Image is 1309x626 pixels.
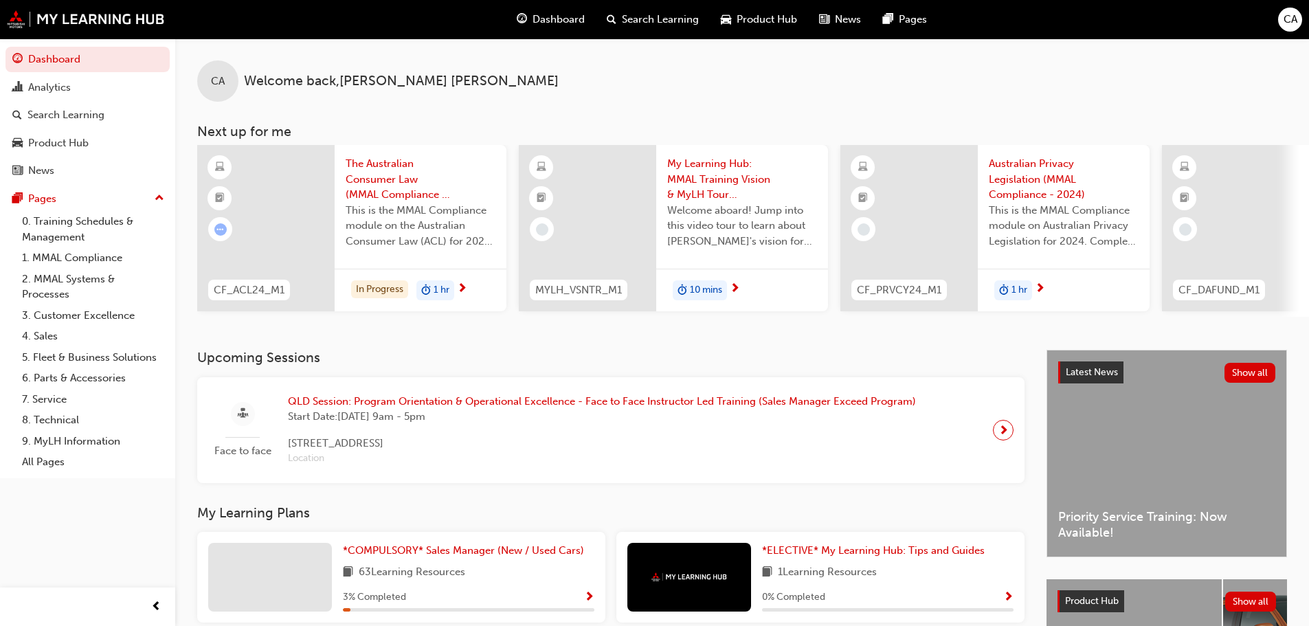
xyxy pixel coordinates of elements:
span: Search Learning [622,12,699,27]
a: guage-iconDashboard [506,5,596,34]
div: Analytics [28,80,71,96]
span: book-icon [343,564,353,581]
button: Show all [1224,363,1276,383]
span: 10 mins [690,282,722,298]
a: *ELECTIVE* My Learning Hub: Tips and Guides [762,543,990,559]
a: Dashboard [5,47,170,72]
span: duration-icon [999,282,1009,300]
span: 3 % Completed [343,590,406,605]
span: next-icon [730,283,740,295]
span: up-icon [155,190,164,208]
span: This is the MMAL Compliance module on Australian Privacy Legislation for 2024. Complete this modu... [989,203,1139,249]
span: guage-icon [517,11,527,28]
span: *COMPULSORY* Sales Manager (New / Used Cars) [343,544,584,557]
a: *COMPULSORY* Sales Manager (New / Used Cars) [343,543,590,559]
span: booktick-icon [858,190,868,208]
a: 8. Technical [16,410,170,431]
a: 1. MMAL Compliance [16,247,170,269]
span: duration-icon [678,282,687,300]
a: news-iconNews [808,5,872,34]
a: 7. Service [16,389,170,410]
span: 63 Learning Resources [359,564,465,581]
span: pages-icon [12,193,23,205]
span: guage-icon [12,54,23,66]
button: CA [1278,8,1302,32]
a: All Pages [16,451,170,473]
span: Show Progress [584,592,594,604]
span: *ELECTIVE* My Learning Hub: Tips and Guides [762,544,985,557]
a: MYLH_VSNTR_M1My Learning Hub: MMAL Training Vision & MyLH Tour (Elective)Welcome aboard! Jump int... [519,145,828,311]
img: mmal [7,10,165,28]
span: booktick-icon [215,190,225,208]
span: pages-icon [883,11,893,28]
a: CF_PRVCY24_M1Australian Privacy Legislation (MMAL Compliance - 2024)This is the MMAL Compliance m... [840,145,1150,311]
h3: My Learning Plans [197,505,1025,521]
a: 9. MyLH Information [16,431,170,452]
span: news-icon [819,11,829,28]
span: CF_PRVCY24_M1 [857,282,941,298]
a: car-iconProduct Hub [710,5,808,34]
a: Product Hub [5,131,170,156]
a: Latest NewsShow allPriority Service Training: Now Available! [1047,350,1287,557]
button: DashboardAnalyticsSearch LearningProduct HubNews [5,44,170,186]
span: MYLH_VSNTR_M1 [535,282,622,298]
span: search-icon [12,109,22,122]
span: learningResourceType_ELEARNING-icon [1180,159,1189,177]
span: sessionType_FACE_TO_FACE-icon [238,405,248,423]
span: Dashboard [533,12,585,27]
span: Product Hub [1065,595,1119,607]
div: In Progress [351,280,408,299]
span: My Learning Hub: MMAL Training Vision & MyLH Tour (Elective) [667,156,817,203]
span: Pages [899,12,927,27]
h3: Upcoming Sessions [197,350,1025,366]
a: Analytics [5,75,170,100]
span: QLD Session: Program Orientation & Operational Excellence - Face to Face Instructor Led Training ... [288,394,916,410]
span: Show Progress [1003,592,1014,604]
a: 2. MMAL Systems & Processes [16,269,170,305]
span: prev-icon [151,599,161,616]
div: Pages [28,191,56,207]
span: Welcome aboard! Jump into this video tour to learn about [PERSON_NAME]'s vision for your learning... [667,203,817,249]
span: CF_ACL24_M1 [214,282,284,298]
span: 1 hr [434,282,449,298]
span: learningRecordVerb_ATTEMPT-icon [214,223,227,236]
button: Show Progress [584,589,594,606]
span: CF_DAFUND_M1 [1178,282,1260,298]
span: CA [211,74,225,89]
a: Product HubShow all [1058,590,1276,612]
span: Location [288,451,916,467]
button: Pages [5,186,170,212]
span: Priority Service Training: Now Available! [1058,509,1275,540]
span: next-icon [1035,283,1045,295]
button: Show Progress [1003,589,1014,606]
span: learningResourceType_ELEARNING-icon [537,159,546,177]
a: Face to faceQLD Session: Program Orientation & Operational Excellence - Face to Face Instructor L... [208,388,1014,472]
a: search-iconSearch Learning [596,5,710,34]
span: learningRecordVerb_NONE-icon [536,223,548,236]
span: learningRecordVerb_NONE-icon [1179,223,1191,236]
div: Product Hub [28,135,89,151]
span: car-icon [12,137,23,150]
span: chart-icon [12,82,23,94]
span: search-icon [607,11,616,28]
span: Start Date: [DATE] 9am - 5pm [288,409,916,425]
span: Face to face [208,443,277,459]
span: This is the MMAL Compliance module on the Australian Consumer Law (ACL) for 2024. Complete this m... [346,203,495,249]
span: Australian Privacy Legislation (MMAL Compliance - 2024) [989,156,1139,203]
span: [STREET_ADDRESS] [288,436,916,451]
span: Welcome back , [PERSON_NAME] [PERSON_NAME] [244,74,559,89]
span: learningRecordVerb_NONE-icon [858,223,870,236]
div: Search Learning [27,107,104,123]
a: 6. Parts & Accessories [16,368,170,389]
span: next-icon [998,421,1009,440]
a: CF_ACL24_M1The Australian Consumer Law (MMAL Compliance - 2024)This is the MMAL Compliance module... [197,145,506,311]
span: next-icon [457,283,467,295]
span: duration-icon [421,282,431,300]
a: News [5,158,170,183]
span: CA [1284,12,1297,27]
div: News [28,163,54,179]
span: car-icon [721,11,731,28]
a: 5. Fleet & Business Solutions [16,347,170,368]
span: booktick-icon [1180,190,1189,208]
